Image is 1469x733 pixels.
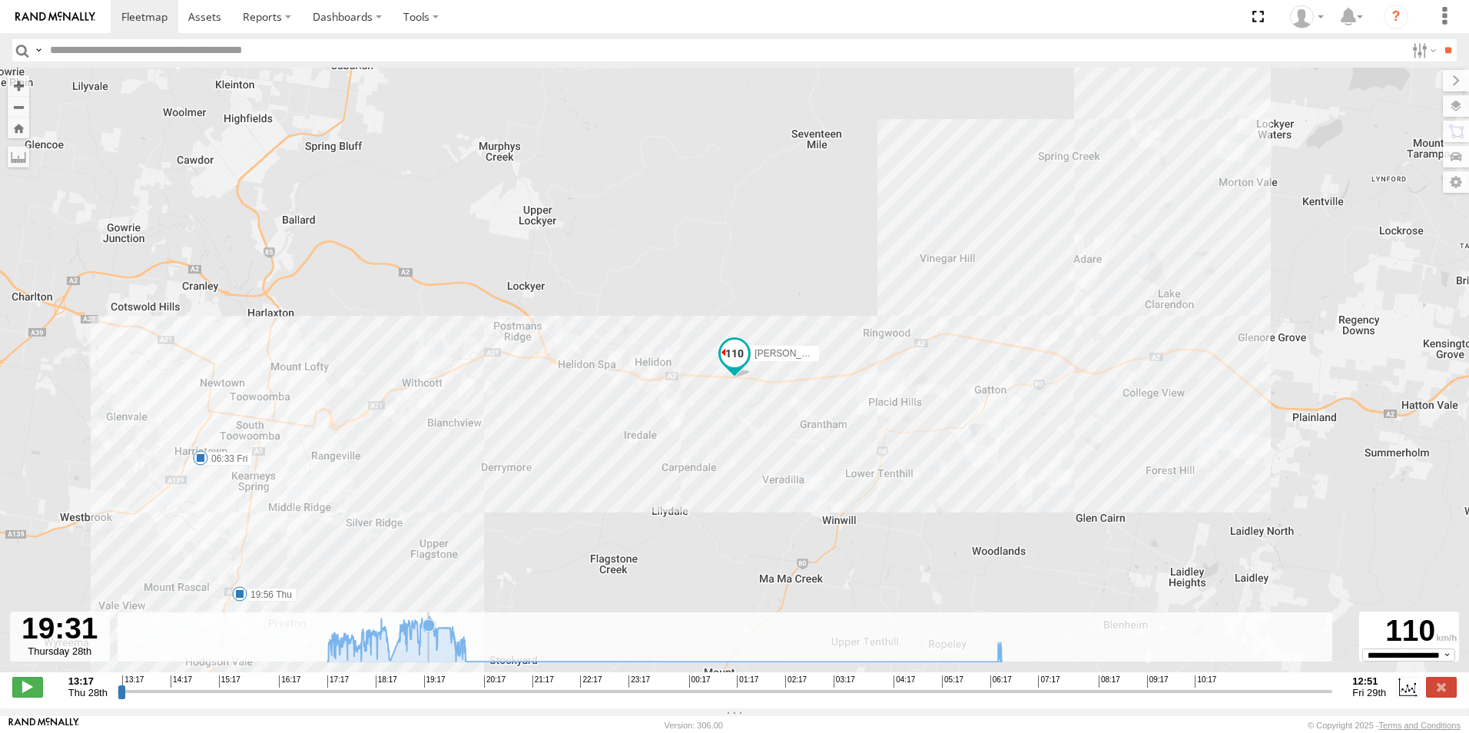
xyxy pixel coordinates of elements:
span: 04:17 [894,675,915,688]
label: Measure [8,146,29,167]
strong: 13:17 [68,675,108,687]
span: 00:17 [689,675,711,688]
div: © Copyright 2025 - [1308,721,1461,730]
div: Version: 306.00 [665,721,723,730]
span: 02:17 [785,675,807,688]
img: rand-logo.svg [15,12,95,22]
div: Hilton May [1285,5,1329,28]
span: 14:17 [171,675,192,688]
span: 22:17 [580,675,602,688]
button: Zoom out [8,96,29,118]
span: 13:17 [122,675,144,688]
span: 03:17 [834,675,855,688]
span: 07:17 [1038,675,1059,688]
button: Zoom in [8,75,29,96]
span: 18:17 [376,675,397,688]
span: 23:17 [628,675,650,688]
label: Close [1426,677,1457,697]
span: 06:17 [990,675,1012,688]
label: Search Filter Options [1406,39,1439,61]
a: Terms and Conditions [1379,721,1461,730]
a: Visit our Website [8,718,79,733]
span: 05:17 [942,675,963,688]
label: Map Settings [1443,171,1469,193]
span: 08:17 [1099,675,1120,688]
span: 01:17 [737,675,758,688]
span: 09:17 [1147,675,1169,688]
label: 06:33 Fri [201,452,252,466]
span: 16:17 [279,675,300,688]
span: Thu 28th Aug 2025 [68,687,108,698]
strong: 12:51 [1352,675,1386,687]
span: [PERSON_NAME] [754,348,831,359]
span: 10:17 [1195,675,1216,688]
span: 19:17 [424,675,446,688]
label: Search Query [32,39,45,61]
label: 19:56 Thu [240,588,297,602]
span: Fri 29th Aug 2025 [1352,687,1386,698]
span: 17:17 [327,675,349,688]
span: 21:17 [532,675,554,688]
label: Play/Stop [12,677,43,697]
span: 15:17 [219,675,240,688]
button: Zoom Home [8,118,29,138]
div: 110 [1361,614,1457,648]
span: 20:17 [484,675,506,688]
i: ? [1384,5,1408,29]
